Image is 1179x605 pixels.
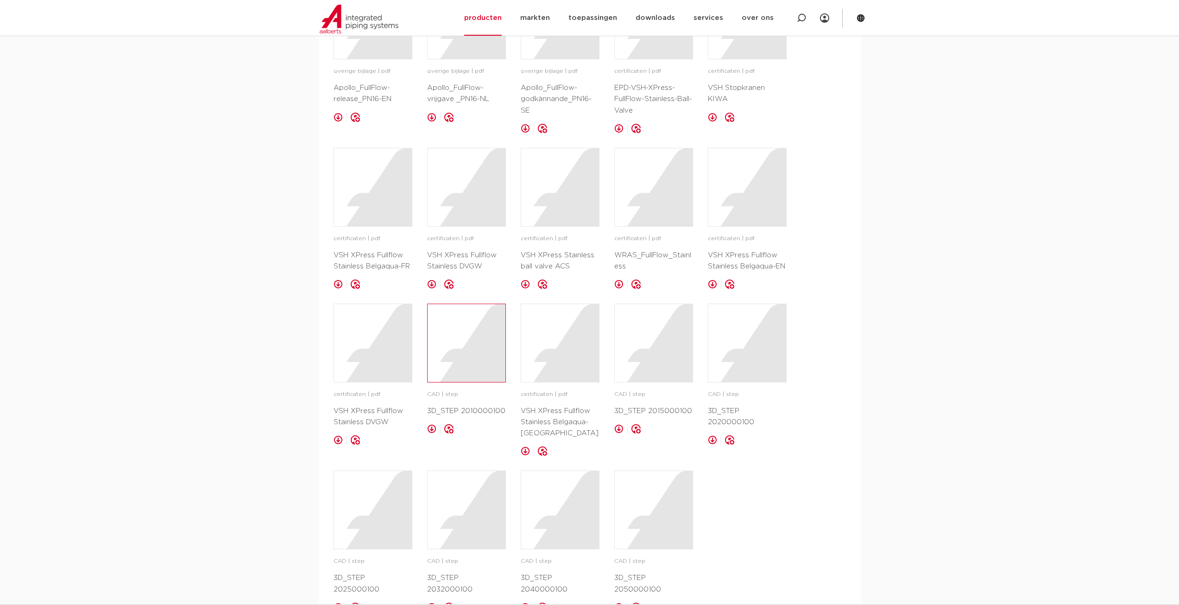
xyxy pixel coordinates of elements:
[427,83,506,105] p: Apollo_FullFlow-vrijgave _PN16-NL
[334,573,412,595] p: 3D_STEP 2025000100
[427,573,506,595] p: 3D_STEP 2032000100
[427,557,506,566] p: CAD | step
[614,250,693,272] p: WRAS_FullFlow_Stainless
[427,234,506,243] p: certificaten | pdf
[708,390,787,399] p: CAD | step
[614,390,693,399] p: CAD | step
[334,83,412,105] p: Apollo_FullFlow-release_PN16-EN
[521,83,599,116] p: Apollo_FullFlow-godkännande_PN16-SE
[334,67,412,76] p: overige bijlage | pdf
[334,250,412,272] p: VSH XPress Fullflow Stainless Belgaqua-FR
[521,234,599,243] p: certificaten | pdf
[708,406,787,428] p: 3D_STEP 2020000100
[614,557,693,566] p: CAD | step
[708,250,787,272] p: VSH XPress Fullflow Stainless Belgaqua-EN
[521,250,599,272] p: VSH XPress Stainless ball valve ACS
[427,390,506,399] p: CAD | step
[614,573,693,595] p: 3D_STEP 2050000100
[708,67,787,76] p: certificaten | pdf
[614,83,693,116] p: EPD-VSH-XPress-FullFlow-Stainless-Ball-Valve
[334,557,412,566] p: CAD | step
[427,250,506,272] p: VSH XPress Fullflow Stainless DVGW
[521,557,599,566] p: CAD | step
[521,406,599,439] p: VSH XPress Fullflow Stainless Belgaqua-[GEOGRAPHIC_DATA]
[334,406,412,428] p: VSH XPress Fullflow Stainless DVGW
[708,234,787,243] p: certificaten | pdf
[521,390,599,399] p: certificaten | pdf
[614,67,693,76] p: certificaten | pdf
[427,67,506,76] p: overige bijlage | pdf
[334,390,412,399] p: certificaten | pdf
[614,406,693,417] p: 3D_STEP 2015000100
[521,67,599,76] p: overige bijlage | pdf
[334,234,412,243] p: certificaten | pdf
[708,83,787,105] p: VSH Stopkranen KIWA
[427,406,506,417] p: 3D_STEP 2010000100
[614,234,693,243] p: certificaten | pdf
[521,573,599,595] p: 3D_STEP 2040000100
